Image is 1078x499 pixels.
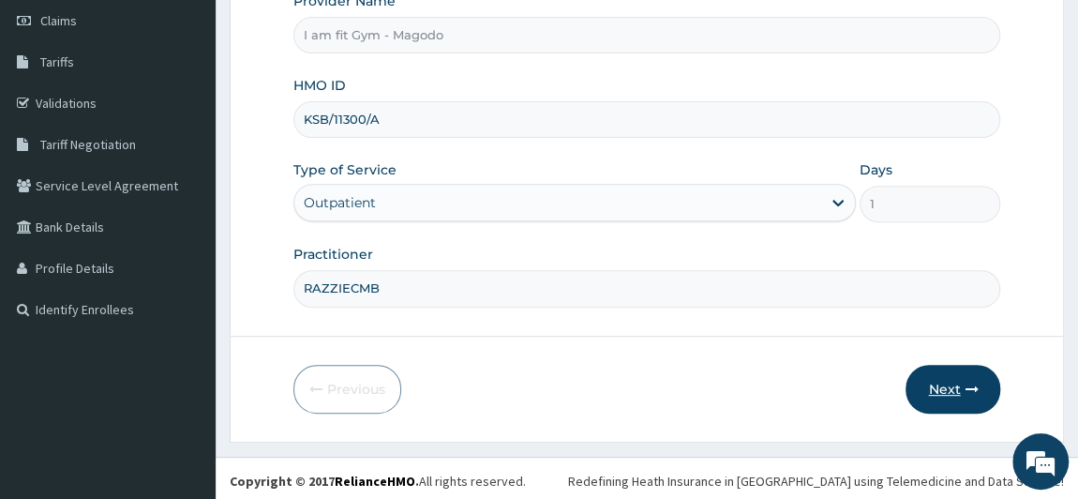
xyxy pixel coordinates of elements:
[40,136,136,153] span: Tariff Negotiation
[293,160,397,179] label: Type of Service
[293,365,401,414] button: Previous
[335,473,415,490] a: RelianceHMO
[97,105,315,129] div: Chat with us now
[9,314,357,380] textarea: Type your message and hit 'Enter'
[307,9,352,54] div: Minimize live chat window
[568,472,1064,491] div: Redefining Heath Insurance in [GEOGRAPHIC_DATA] using Telemedicine and Data Science!
[293,76,346,95] label: HMO ID
[109,137,259,326] span: We're online!
[293,270,1001,307] input: Enter Name
[40,12,77,29] span: Claims
[40,53,74,70] span: Tariffs
[230,473,419,490] strong: Copyright © 2017 .
[860,160,892,179] label: Days
[293,101,1001,138] input: Enter HMO ID
[35,94,76,141] img: d_794563401_company_1708531726252_794563401
[293,245,373,264] label: Practitioner
[906,365,1000,414] button: Next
